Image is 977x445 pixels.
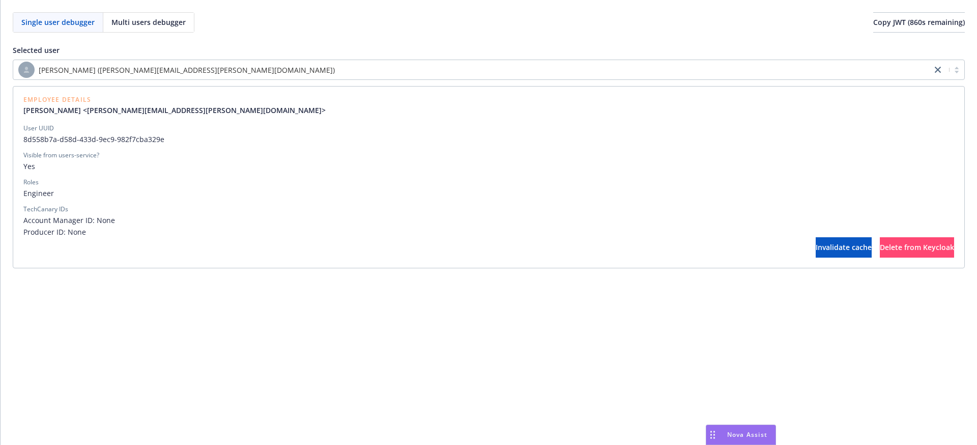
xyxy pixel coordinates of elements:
[706,425,719,444] div: Drag to move
[23,188,954,199] span: Engineer
[39,65,335,75] span: [PERSON_NAME] ([PERSON_NAME][EMAIL_ADDRESS][PERSON_NAME][DOMAIN_NAME])
[873,17,965,27] span: Copy JWT ( 860 s remaining)
[23,215,954,226] span: Account Manager ID: None
[23,178,39,187] div: Roles
[18,62,927,78] span: [PERSON_NAME] ([PERSON_NAME][EMAIL_ADDRESS][PERSON_NAME][DOMAIN_NAME])
[873,12,965,33] button: Copy JWT (860s remaining)
[706,425,776,445] button: Nova Assist
[816,237,872,258] button: Invalidate cache
[23,161,954,172] span: Yes
[816,242,872,252] span: Invalidate cache
[23,105,334,116] a: [PERSON_NAME] <[PERSON_NAME][EMAIL_ADDRESS][PERSON_NAME][DOMAIN_NAME]>
[111,17,186,27] span: Multi users debugger
[880,242,954,252] span: Delete from Keycloak
[23,134,954,145] span: 8d558b7a-d58d-433d-9ec9-982f7cba329e
[13,45,60,55] span: Selected user
[880,237,954,258] button: Delete from Keycloak
[727,430,767,439] span: Nova Assist
[23,97,334,103] span: Employee Details
[23,205,68,214] div: TechCanary IDs
[932,64,944,76] a: close
[23,124,54,133] div: User UUID
[23,151,99,160] div: Visible from users-service?
[23,227,954,237] span: Producer ID: None
[21,17,95,27] span: Single user debugger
